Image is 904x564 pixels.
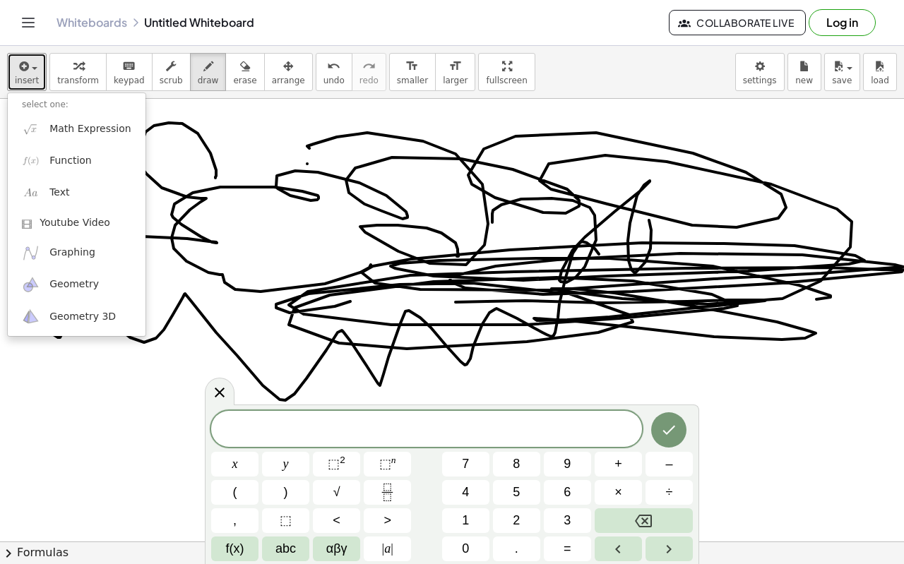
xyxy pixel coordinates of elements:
span: ÷ [666,483,673,502]
span: , [233,511,237,530]
span: Graphing [49,246,95,260]
span: ( [233,483,237,502]
a: Text [8,177,145,209]
span: undo [323,76,345,85]
button: Times [595,480,642,505]
button: Toggle navigation [17,11,40,34]
span: . [515,539,518,558]
i: redo [362,58,376,75]
button: 4 [442,480,489,505]
button: Greek alphabet [313,536,360,561]
i: format_size [448,58,462,75]
span: f(x) [226,539,244,558]
button: Right arrow [646,536,693,561]
button: scrub [152,53,191,91]
i: undo [327,58,340,75]
span: Geometry 3D [49,310,116,324]
button: Squared [313,452,360,476]
button: Less than [313,508,360,533]
span: draw [198,76,219,85]
a: Function [8,145,145,176]
a: Geometry 3D [8,301,145,332]
span: arrange [272,76,305,85]
img: Aa.png [22,184,40,202]
span: × [614,483,622,502]
span: 8 [513,455,520,474]
span: 7 [462,455,469,474]
span: insert [15,76,39,85]
button: ) [262,480,309,505]
span: Youtube Video [40,216,110,230]
span: abc [275,539,296,558]
span: y [283,455,289,474]
button: Placeholder [262,508,309,533]
button: erase [225,53,264,91]
span: transform [57,76,99,85]
img: ggb-geometry.svg [22,276,40,294]
span: 6 [564,483,571,502]
img: ggb-3d.svg [22,308,40,325]
a: Whiteboards [56,16,127,30]
span: a [382,539,393,558]
span: ⬚ [379,457,391,471]
img: sqrt_x.png [22,120,40,138]
span: Math Expression [49,122,131,136]
button: insert [7,53,47,91]
button: redoredo [352,53,386,91]
span: settings [743,76,777,85]
button: Alphabet [262,536,309,561]
span: + [614,455,622,474]
span: new [795,76,813,85]
span: – [665,455,672,474]
span: redo [359,76,379,85]
span: | [382,541,385,556]
button: Divide [646,480,693,505]
span: > [383,511,391,530]
button: draw [190,53,227,91]
span: Collaborate Live [681,16,794,29]
button: Done [651,412,686,448]
button: Left arrow [595,536,642,561]
button: Fraction [364,480,411,505]
button: format_sizesmaller [389,53,436,91]
button: Collaborate Live [669,10,806,35]
button: keyboardkeypad [106,53,153,91]
button: 8 [493,452,540,476]
a: Graphing [8,237,145,269]
span: keypad [114,76,145,85]
i: format_size [405,58,419,75]
button: save [824,53,860,91]
button: Functions [211,536,258,561]
span: = [564,539,571,558]
button: fullscreen [478,53,535,91]
a: Math Expression [8,113,145,145]
sup: n [391,455,396,465]
a: Geometry [8,269,145,301]
button: 9 [544,452,591,476]
button: ( [211,480,258,505]
button: arrange [264,53,313,91]
span: 5 [513,483,520,502]
span: erase [233,76,256,85]
span: αβγ [326,539,347,558]
button: Absolute value [364,536,411,561]
button: format_sizelarger [435,53,475,91]
button: y [262,452,309,476]
button: Equals [544,536,591,561]
span: save [832,76,852,85]
span: fullscreen [486,76,527,85]
button: Plus [595,452,642,476]
span: 0 [462,539,469,558]
span: ) [284,483,288,502]
button: Square root [313,480,360,505]
a: Youtube Video [8,209,145,237]
span: Text [49,186,69,200]
span: √ [333,483,340,502]
button: x [211,452,258,476]
button: Greater than [364,508,411,533]
button: . [493,536,540,561]
span: load [871,76,889,85]
span: Geometry [49,277,99,292]
button: Log in [809,9,876,36]
span: scrub [160,76,183,85]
